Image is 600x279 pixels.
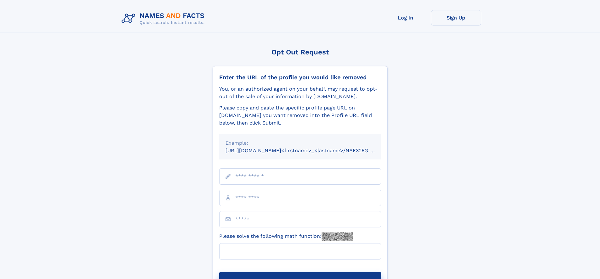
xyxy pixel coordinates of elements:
[219,85,381,100] div: You, or an authorized agent on your behalf, may request to opt-out of the sale of your informatio...
[226,148,393,153] small: [URL][DOMAIN_NAME]<firstname>_<lastname>/NAF325G-xxxxxxxx
[219,74,381,81] div: Enter the URL of the profile you would like removed
[380,10,431,25] a: Log In
[431,10,481,25] a: Sign Up
[219,104,381,127] div: Please copy and paste the specific profile page URL on [DOMAIN_NAME] you want removed into the Pr...
[213,48,388,56] div: Opt Out Request
[219,232,353,241] label: Please solve the following math function:
[119,10,210,27] img: Logo Names and Facts
[226,139,375,147] div: Example:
